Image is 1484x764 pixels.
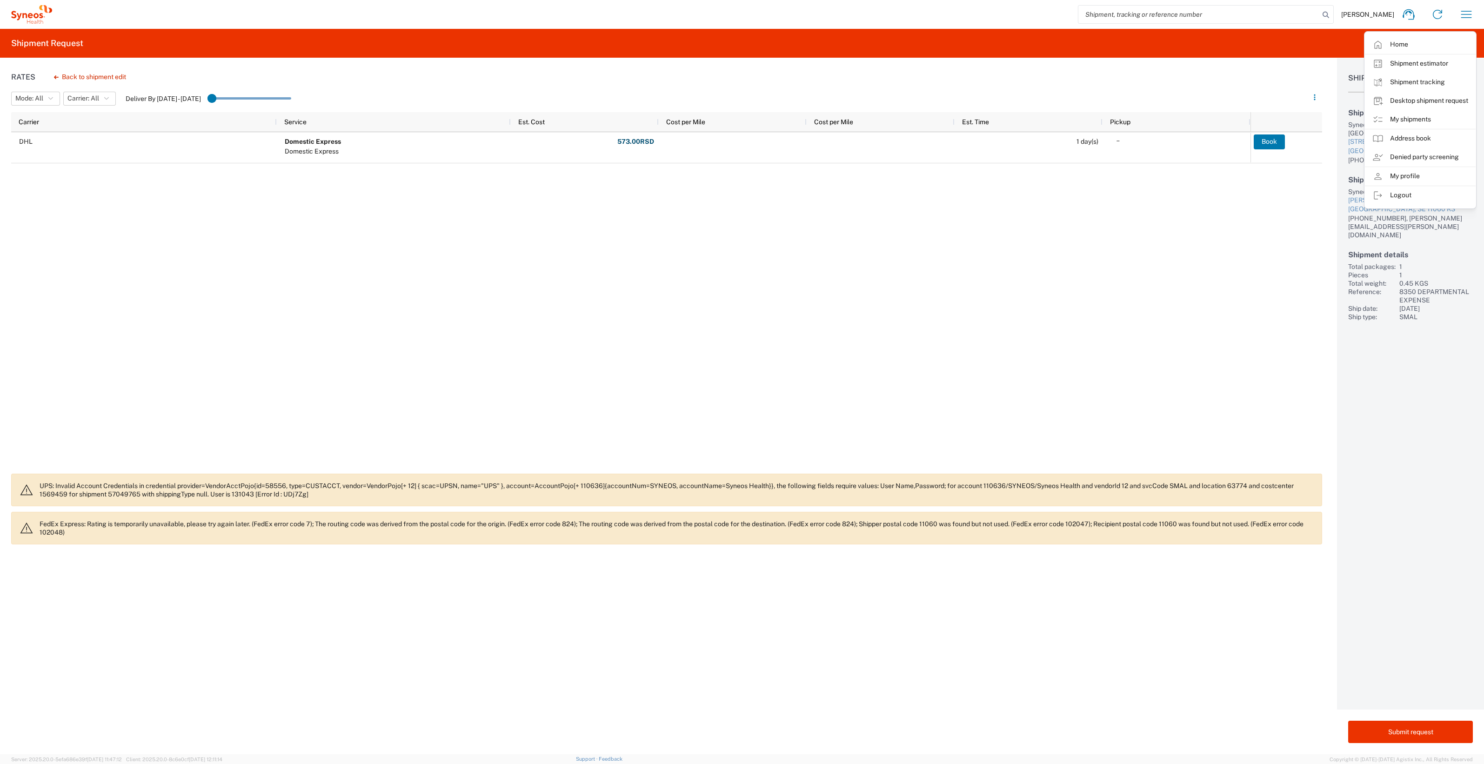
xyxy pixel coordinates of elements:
[67,94,99,103] span: Carrier: All
[1348,137,1473,155] a: [STREET_ADDRESS][GEOGRAPHIC_DATA], 11060 RS
[1365,148,1476,167] a: Denied party screening
[599,756,622,762] a: Feedback
[11,38,83,49] h2: Shipment Request
[1348,121,1473,137] div: Syneos Health d.o.o. [GEOGRAPHIC_DATA] ([PERSON_NAME])
[1348,288,1396,304] div: Reference:
[1348,137,1473,147] div: [STREET_ADDRESS]
[1399,271,1473,279] div: 1
[1348,175,1473,184] h2: Ship to
[1348,147,1473,156] div: [GEOGRAPHIC_DATA], 11060 RS
[1348,196,1473,205] div: [PERSON_NAME] 23
[19,138,33,145] span: DHL
[1330,755,1473,764] span: Copyright © [DATE]-[DATE] Agistix Inc., All Rights Reserved
[1399,279,1473,288] div: 0.45 KGS
[1365,92,1476,110] a: Desktop shipment request
[1365,54,1476,73] a: Shipment estimator
[1348,214,1473,239] div: [PHONE_NUMBER], [PERSON_NAME][EMAIL_ADDRESS][PERSON_NAME][DOMAIN_NAME]
[1341,10,1394,19] span: [PERSON_NAME]
[576,756,599,762] a: Support
[1348,156,1473,164] div: [PHONE_NUMBER]
[1365,186,1476,205] a: Logout
[1254,134,1285,149] button: Book
[814,118,853,126] span: Cost per Mile
[285,147,341,156] div: Domestic Express
[962,118,989,126] span: Est. Time
[1348,721,1473,743] button: Submit request
[617,137,654,146] strong: 573.00 RSD
[126,757,222,762] span: Client: 2025.20.0-8c6e0cf
[1399,304,1473,313] div: [DATE]
[1348,271,1396,279] div: Pieces
[189,757,222,762] span: [DATE] 12:11:14
[40,482,1314,498] p: UPS: Invalid Account Credentials in credential provider=VendorAcctPojo{id=58556, type=CUSTACCT, v...
[1348,188,1473,196] div: Syneos Health ([PERSON_NAME])
[1365,110,1476,129] a: My shipments
[1365,167,1476,186] a: My profile
[19,118,39,126] span: Carrier
[1348,304,1396,313] div: Ship date:
[1348,196,1473,214] a: [PERSON_NAME] 23[GEOGRAPHIC_DATA], SE 11060 RS
[1110,118,1130,126] span: Pickup
[518,118,545,126] span: Est. Cost
[1348,262,1396,271] div: Total packages:
[1348,108,1473,117] h2: Ship from
[87,757,122,762] span: [DATE] 11:47:12
[617,134,655,149] button: 573.00RSD
[47,69,134,85] button: Back to shipment edit
[1365,129,1476,148] a: Address book
[1399,262,1473,271] div: 1
[63,92,116,106] button: Carrier: All
[1348,250,1473,259] h2: Shipment details
[1348,279,1396,288] div: Total weight:
[11,73,35,81] h1: Rates
[1365,73,1476,92] a: Shipment tracking
[1078,6,1319,23] input: Shipment, tracking or reference number
[40,520,1314,536] p: FedEx Express: Rating is temporarily unavailable, please try again later. (FedEx error code 7); T...
[1348,313,1396,321] div: Ship type:
[284,118,307,126] span: Service
[1076,138,1098,145] span: 1 day(s)
[11,757,122,762] span: Server: 2025.20.0-5efa686e39f
[666,118,705,126] span: Cost per Mile
[285,138,341,145] b: Domestic Express
[1365,35,1476,54] a: Home
[126,94,201,103] label: Deliver By [DATE] - [DATE]
[15,94,43,103] span: Mode: All
[1348,205,1473,214] div: [GEOGRAPHIC_DATA], SE 11060 RS
[1399,288,1473,304] div: 8350 DEPARTMENTAL EXPENSE
[11,92,60,106] button: Mode: All
[1399,313,1473,321] div: SMAL
[1348,74,1473,93] h1: Shipment Information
